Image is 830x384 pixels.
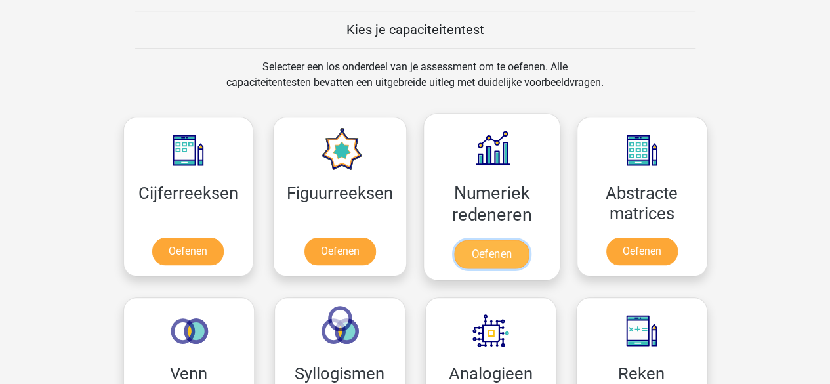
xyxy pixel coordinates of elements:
[454,240,529,268] a: Oefenen
[304,238,376,265] a: Oefenen
[135,22,695,37] h5: Kies je capaciteitentest
[152,238,224,265] a: Oefenen
[606,238,678,265] a: Oefenen
[214,59,616,106] div: Selecteer een los onderdeel van je assessment om te oefenen. Alle capaciteitentesten bevatten een...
